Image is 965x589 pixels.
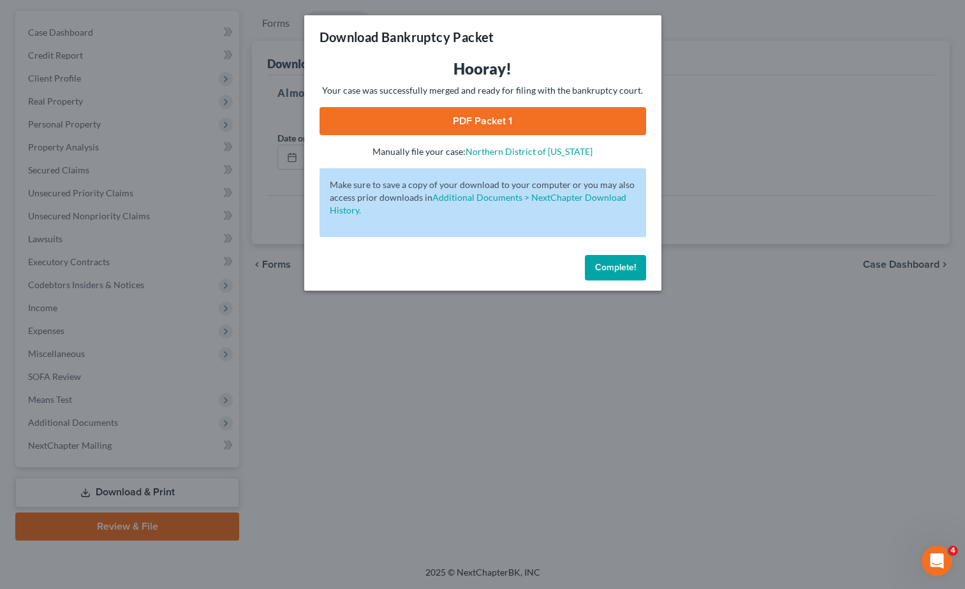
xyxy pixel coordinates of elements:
[320,84,646,97] p: Your case was successfully merged and ready for filing with the bankruptcy court.
[320,107,646,135] a: PDF Packet 1
[320,145,646,158] p: Manually file your case:
[595,262,636,273] span: Complete!
[330,178,636,217] p: Make sure to save a copy of your download to your computer or you may also access prior downloads in
[922,546,952,576] iframe: Intercom live chat
[320,28,494,46] h3: Download Bankruptcy Packet
[466,146,593,157] a: Northern District of [US_STATE]
[585,255,646,280] button: Complete!
[320,59,646,79] h3: Hooray!
[948,546,958,556] span: 4
[330,192,626,215] a: Additional Documents > NextChapter Download History.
